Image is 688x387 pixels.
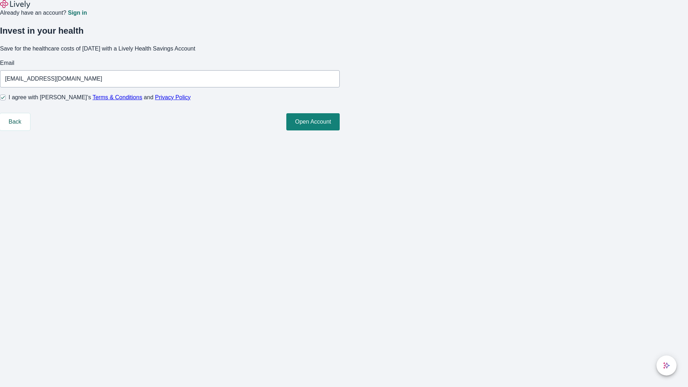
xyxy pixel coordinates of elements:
span: I agree with [PERSON_NAME]’s and [9,93,191,102]
button: Open Account [286,113,340,130]
a: Sign in [68,10,87,16]
button: chat [656,355,677,376]
a: Privacy Policy [155,94,191,100]
a: Terms & Conditions [92,94,142,100]
svg: Lively AI Assistant [663,362,670,369]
